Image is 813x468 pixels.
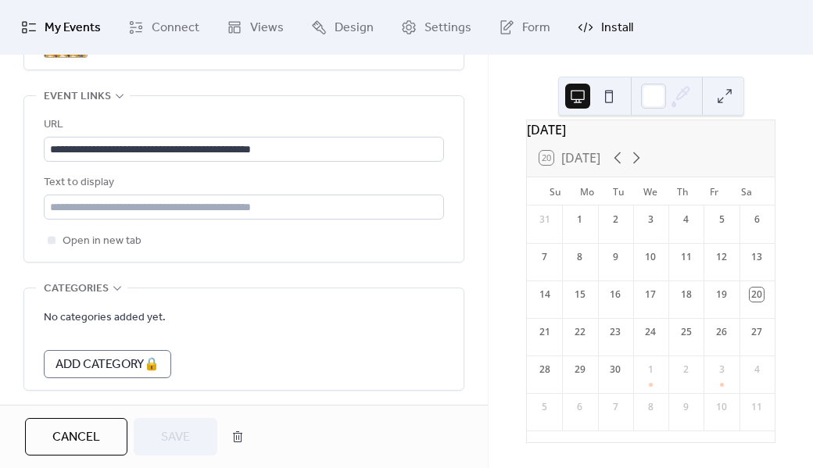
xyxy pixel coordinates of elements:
span: Event links [44,88,111,106]
a: Connect [116,6,211,48]
div: 17 [643,288,657,302]
div: 13 [750,250,764,264]
a: Design [299,6,385,48]
div: 8 [573,250,587,264]
button: Cancel [25,418,127,455]
div: 10 [715,400,729,414]
span: Cancel [52,428,100,447]
div: 7 [538,250,552,264]
div: 11 [679,250,693,264]
span: Settings [424,19,471,38]
span: My Events [45,19,101,38]
span: Views [250,19,284,38]
div: 20 [750,288,764,302]
span: Connect [152,19,199,38]
div: We [635,177,667,205]
span: Form [522,19,550,38]
div: 12 [715,250,729,264]
span: Design [335,19,374,38]
div: 21 [538,325,552,339]
div: 2 [679,363,693,377]
div: 2 [608,213,622,227]
div: 19 [715,288,729,302]
div: 1 [573,213,587,227]
div: 6 [573,400,587,414]
div: 31 [538,213,552,227]
div: Su [539,177,571,205]
div: 22 [573,325,587,339]
div: URL [44,116,441,134]
a: Settings [389,6,483,48]
div: 30 [608,363,622,377]
div: 5 [715,213,729,227]
div: 26 [715,325,729,339]
div: 25 [679,325,693,339]
span: Open in new tab [63,232,141,251]
a: Form [487,6,562,48]
div: Sa [730,177,762,205]
div: Th [667,177,699,205]
div: 7 [608,400,622,414]
div: 28 [538,363,552,377]
a: Views [215,6,295,48]
div: 1 [643,363,657,377]
div: 10 [643,250,657,264]
a: My Events [9,6,113,48]
div: 15 [573,288,587,302]
div: 18 [679,288,693,302]
span: Categories [44,280,109,298]
div: Tu [603,177,635,205]
div: Mo [571,177,603,205]
a: Install [566,6,645,48]
div: 11 [750,400,764,414]
div: [DATE] [527,120,775,139]
div: 4 [679,213,693,227]
div: 27 [750,325,764,339]
div: 4 [750,363,764,377]
div: 5 [538,400,552,414]
div: 14 [538,288,552,302]
span: No categories added yet. [44,309,166,327]
div: Fr [699,177,731,205]
div: 9 [608,250,622,264]
div: 9 [679,400,693,414]
div: 3 [715,363,729,377]
div: 24 [643,325,657,339]
div: 8 [643,400,657,414]
div: 6 [750,213,764,227]
span: Install [601,19,633,38]
div: 23 [608,325,622,339]
div: 29 [573,363,587,377]
div: 16 [608,288,622,302]
div: 3 [643,213,657,227]
div: Text to display [44,173,441,192]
